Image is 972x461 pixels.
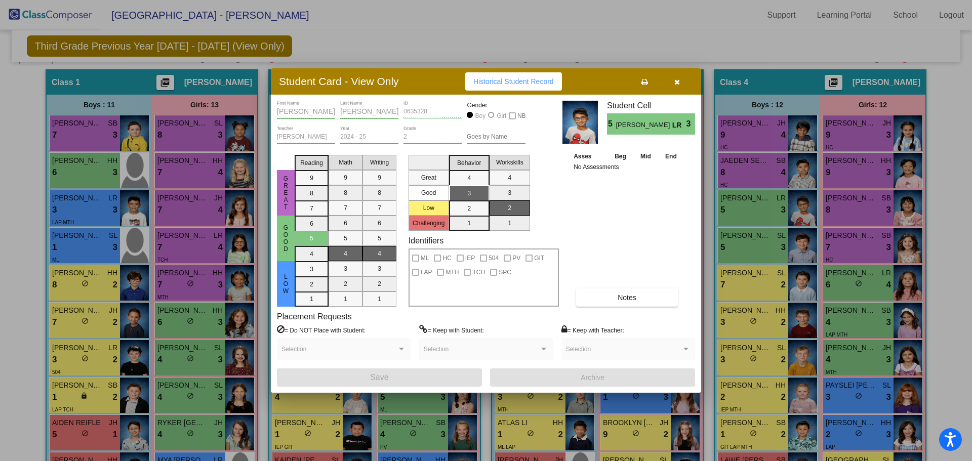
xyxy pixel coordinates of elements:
[403,108,462,115] input: Enter ID
[607,101,695,110] h3: Student Cell
[467,134,525,141] input: goes by name
[489,252,499,264] span: 504
[465,252,475,264] span: IEP
[277,312,352,321] label: Placement Requests
[686,118,695,130] span: 3
[277,325,366,335] label: = Do NOT Place with Student:
[517,110,526,122] span: NB
[421,266,432,278] span: LAP
[571,151,607,162] th: Asses
[419,325,484,335] label: = Keep with Student:
[581,373,604,382] span: Archive
[340,134,398,141] input: year
[281,273,291,295] span: Low
[499,266,511,278] span: SPC
[607,118,616,130] span: 5
[475,111,486,120] div: Boy
[576,288,678,307] button: Notes
[472,266,485,278] span: TCH
[467,101,525,110] mat-label: Gender
[571,162,684,172] td: No Assessments
[442,252,451,264] span: HC
[490,368,695,387] button: Archive
[281,175,291,211] span: Great
[421,252,429,264] span: ML
[277,368,482,387] button: Save
[496,111,506,120] div: Girl
[465,72,562,91] button: Historical Student Record
[616,120,672,131] span: [PERSON_NAME]
[672,120,686,131] span: LR
[281,224,291,253] span: Good
[633,151,658,162] th: Mid
[277,134,335,141] input: teacher
[607,151,634,162] th: Beg
[403,134,462,141] input: grade
[618,294,636,302] span: Notes
[370,373,388,382] span: Save
[512,252,520,264] span: PV
[409,236,443,245] label: Identifiers
[473,77,554,86] span: Historical Student Record
[445,266,459,278] span: MTH
[279,75,399,88] h3: Student Card - View Only
[534,252,544,264] span: GIT
[561,325,624,335] label: = Keep with Teacher:
[658,151,684,162] th: End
